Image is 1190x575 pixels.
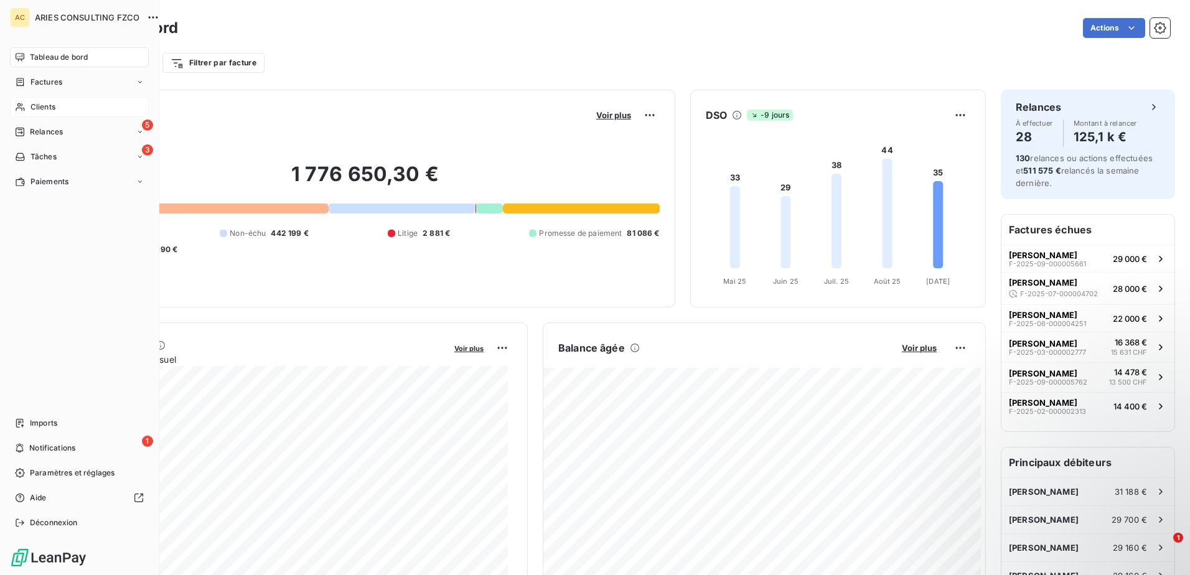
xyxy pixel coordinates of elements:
button: Voir plus [898,342,940,353]
span: À effectuer [1016,119,1053,127]
span: 1 [1173,533,1183,543]
span: [PERSON_NAME] [1009,310,1077,320]
tspan: [DATE] [926,277,950,286]
button: [PERSON_NAME]F-2025-09-00000576214 478 €13 500 CHF [1001,362,1174,393]
button: [PERSON_NAME]F-2025-02-00000231314 400 € [1001,392,1174,419]
span: Tableau de bord [30,52,88,63]
h2: 1 776 650,30 € [70,162,660,199]
span: Tâches [30,151,57,162]
span: 29 160 € [1113,543,1147,553]
span: Déconnexion [30,517,78,528]
div: AC [10,7,30,27]
span: [PERSON_NAME] [1009,398,1077,408]
span: F-2025-09-000005661 [1009,260,1086,268]
tspan: Mai 25 [723,277,746,286]
span: -9 jours [747,110,793,121]
button: Actions [1083,18,1145,38]
h6: Relances [1016,100,1061,115]
span: Montant à relancer [1074,119,1137,127]
span: Paiements [30,176,68,187]
span: 16 368 € [1115,337,1147,347]
span: Imports [30,418,57,429]
span: 130 [1016,153,1030,163]
span: Voir plus [596,110,631,120]
span: 442 199 € [271,228,308,239]
span: 13 500 CHF [1109,377,1147,388]
span: Voir plus [902,343,937,353]
h6: Balance âgée [558,340,625,355]
span: 81 086 € [627,228,659,239]
tspan: Juin 25 [773,277,799,286]
span: [PERSON_NAME] [1009,250,1077,260]
span: [PERSON_NAME] [1009,543,1079,553]
span: ARIES CONSULTING FZCO [35,12,139,22]
span: Clients [30,101,55,113]
button: [PERSON_NAME]F-2025-03-00000277716 368 €15 631 CHF [1001,332,1174,362]
span: 511 575 € [1023,166,1061,175]
button: [PERSON_NAME]F-2025-06-00000425122 000 € [1001,304,1174,332]
span: [PERSON_NAME] [1009,339,1077,348]
span: [PERSON_NAME] [1009,278,1077,287]
span: 3 [142,144,153,156]
span: Non-échu [230,228,266,239]
h6: DSO [706,108,727,123]
img: Logo LeanPay [10,548,87,568]
span: [PERSON_NAME] [1009,368,1077,378]
span: 29 000 € [1113,254,1147,264]
span: 14 478 € [1114,367,1147,377]
span: F-2025-03-000002777 [1009,348,1086,356]
span: F-2025-09-000005762 [1009,378,1087,386]
span: 2 881 € [423,228,450,239]
h4: 28 [1016,127,1053,147]
button: Voir plus [451,342,487,353]
h6: Principaux débiteurs [1001,447,1174,477]
span: Chiffre d'affaires mensuel [70,353,446,366]
span: Relances [30,126,63,138]
span: Promesse de paiement [539,228,622,239]
span: 5 [142,119,153,131]
iframe: Intercom notifications message [941,454,1190,541]
span: 14 400 € [1113,401,1147,411]
button: Voir plus [593,110,635,121]
span: F-2025-02-000002313 [1009,408,1086,415]
span: 22 000 € [1113,314,1147,324]
span: Factures [30,77,62,88]
a: Aide [10,488,149,508]
span: Litige [398,228,418,239]
span: Notifications [29,442,75,454]
span: 28 000 € [1113,284,1147,294]
span: Aide [30,492,47,503]
span: F-2025-06-000004251 [1009,320,1086,327]
h6: Factures échues [1001,215,1174,245]
button: [PERSON_NAME]F-2025-09-00000566129 000 € [1001,245,1174,272]
tspan: Juil. 25 [824,277,849,286]
span: 1 [142,436,153,447]
tspan: Août 25 [873,277,901,286]
span: Paramètres et réglages [30,467,115,479]
span: F-2025-07-000004702 [1020,290,1098,297]
iframe: Intercom live chat [1148,533,1178,563]
span: Voir plus [454,344,484,353]
button: [PERSON_NAME]F-2025-07-00000470228 000 € [1001,272,1174,304]
h4: 125,1 k € [1074,127,1137,147]
button: Filtrer par facture [162,53,265,73]
span: relances ou actions effectuées et relancés la semaine dernière. [1016,153,1153,188]
span: 15 631 CHF [1111,347,1147,358]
